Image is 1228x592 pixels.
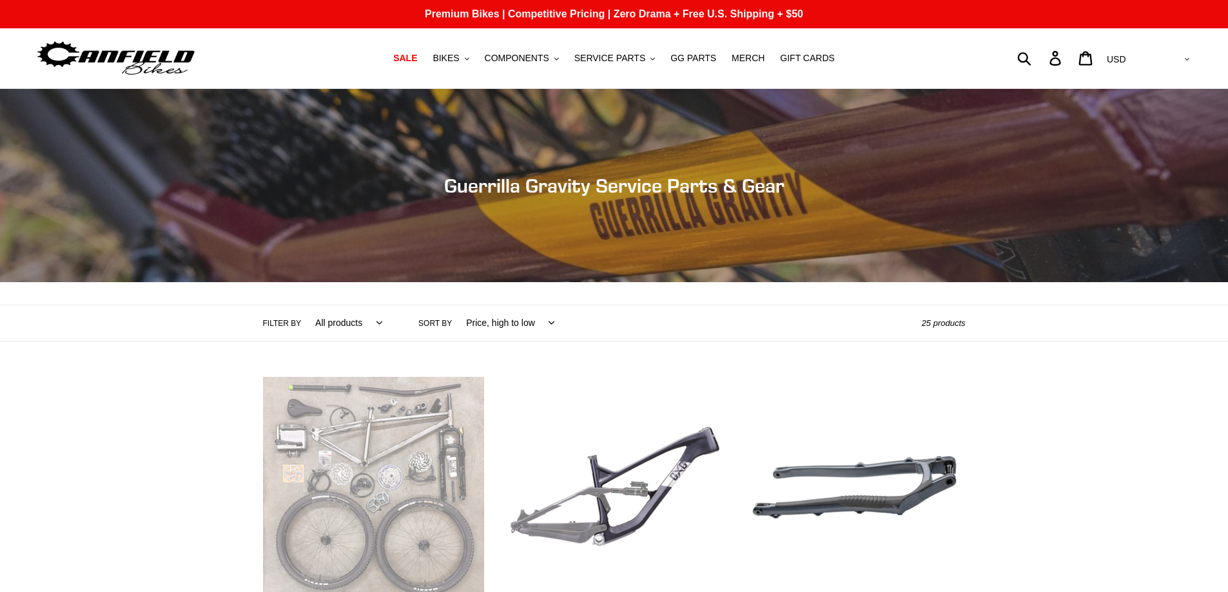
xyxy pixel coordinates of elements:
img: Canfield Bikes [35,38,197,79]
span: MERCH [732,53,765,64]
label: Sort by [418,318,452,329]
span: SALE [393,53,417,64]
button: BIKES [426,50,475,67]
span: Guerrilla Gravity Service Parts & Gear [444,174,785,197]
a: MERCH [725,50,771,67]
label: Filter by [263,318,302,329]
span: 25 products [922,318,966,328]
span: SERVICE PARTS [574,53,645,64]
span: GIFT CARDS [780,53,835,64]
span: COMPONENTS [485,53,549,64]
a: GIFT CARDS [774,50,841,67]
button: COMPONENTS [478,50,565,67]
span: BIKES [433,53,459,64]
span: GG PARTS [670,53,716,64]
a: SALE [387,50,424,67]
input: Search [1024,44,1057,72]
button: SERVICE PARTS [568,50,661,67]
a: GG PARTS [664,50,723,67]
